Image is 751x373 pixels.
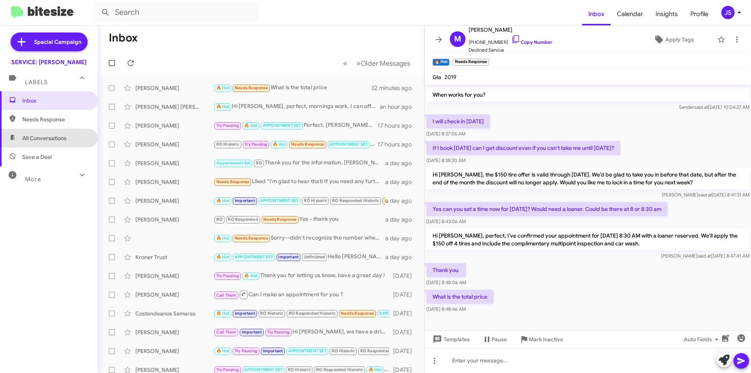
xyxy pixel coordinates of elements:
[214,83,371,92] div: What is the total price
[216,217,223,222] span: RO
[385,197,418,205] div: a day ago
[453,59,489,66] small: Needs Response
[263,123,301,128] span: APPOINTMENT SET
[34,38,81,46] span: Special Campaign
[135,103,214,111] div: [PERSON_NAME] [PERSON_NAME]
[135,310,214,317] div: Costandeanos Samaras
[22,115,89,123] span: Needs Response
[214,140,377,149] div: Liked “You're welcome! We look forward to seeing you [DATE] at 8:00 AM. Safe travels!”
[360,348,407,353] span: RO Responded Historic
[426,168,749,189] p: Hi [PERSON_NAME], the $150 tire offer is valid through [DATE]. We’d be glad to take you in before...
[216,367,239,372] span: Try Pausing
[25,79,48,86] span: Labels
[214,346,389,355] div: That's great. Thanks.
[214,159,385,168] div: Thank you for the information, [PERSON_NAME]! The account records have been updated.
[263,348,283,353] span: Important
[135,347,214,355] div: [PERSON_NAME]
[444,74,456,81] span: 2019
[228,217,258,222] span: RO Responded
[426,157,465,163] span: [DATE] 8:38:20 AM
[273,142,286,147] span: 🔥 Hot
[214,290,389,299] div: Can I make an appointment for you ?
[214,252,385,261] div: Hello [PERSON_NAME], this is [PERSON_NAME] from Mercedes-Benz of Marin. Kroner mentioned connecti...
[135,141,214,148] div: [PERSON_NAME]
[256,160,262,166] span: RO
[385,253,418,261] div: a day ago
[288,367,311,372] span: RO Historic
[304,198,327,203] span: RO Historic
[384,198,418,203] span: Needs Response
[426,131,465,137] span: [DATE] 8:37:06 AM
[361,59,410,68] span: Older Messages
[426,263,466,277] p: Thank you
[684,3,715,25] a: Profile
[216,254,230,259] span: 🔥 Hot
[454,33,461,45] span: M
[214,196,385,205] div: no
[426,114,490,128] p: I will check in [DATE]
[426,290,494,304] p: What is the total price
[289,311,336,316] span: RO Responded Historic
[216,330,237,335] span: Call Them
[649,3,684,25] span: Insights
[343,58,347,68] span: «
[135,122,214,130] div: [PERSON_NAME]
[260,311,283,316] span: RO Historic
[389,310,418,317] div: [DATE]
[426,218,466,224] span: [DATE] 8:43:06 AM
[235,236,268,241] span: Needs Response
[135,291,214,299] div: [PERSON_NAME]
[109,32,138,44] h1: Inbox
[244,142,267,147] span: Try Pausing
[529,332,563,346] span: Mark Inactive
[267,330,290,335] span: Try Pausing
[677,332,728,346] button: Auto Fields
[22,97,89,105] span: Inbox
[582,3,611,25] a: Inbox
[235,254,273,259] span: APPOINTMENT SET
[385,234,418,242] div: a day ago
[135,178,214,186] div: [PERSON_NAME]
[214,121,377,130] div: Perfect, [PERSON_NAME]. I’ve scheduled you for [DATE] 11:00 AM. This will also lock in the flash ...
[715,6,742,19] button: JS
[22,134,66,142] span: All Conversations
[216,293,237,298] span: Call Them
[216,142,239,147] span: RO Historic
[135,272,214,280] div: [PERSON_NAME]
[389,291,418,299] div: [DATE]
[469,25,552,34] span: [PERSON_NAME]
[214,215,385,224] div: Yes - thank you
[511,39,552,45] a: Copy Number
[214,309,389,318] div: Wonderful
[135,159,214,167] div: [PERSON_NAME]
[11,32,88,51] a: Special Campaign
[214,102,380,111] div: Hi [PERSON_NAME], perfect, mornings work. I can offer [DATE] between 8:00 AM and 11:00 AM. Would ...
[135,197,214,205] div: [PERSON_NAME]
[135,216,214,223] div: [PERSON_NAME]
[216,104,230,109] span: 🔥 Hot
[329,142,368,147] span: APPOINTMENT SET
[633,32,713,47] button: Apply Tags
[356,58,361,68] span: »
[278,254,298,259] span: Important
[661,253,749,259] span: [PERSON_NAME] [DATE] 8:47:41 AM
[426,202,668,216] p: Yes can you set a time now for [DATE]? Would need a loaner. Could be there at 8 or 8:30 am
[214,328,389,337] div: Hi [PERSON_NAME], we have a driver outside waiting for you. Thank you.
[95,3,259,22] input: Search
[316,367,363,372] span: RO Responded Historic
[385,216,418,223] div: a day ago
[377,122,418,130] div: 17 hours ago
[216,85,230,90] span: 🔥 Hot
[371,84,418,92] div: 32 minutes ago
[426,306,466,312] span: [DATE] 8:48:46 AM
[216,198,230,203] span: 🔥 Hot
[244,273,257,278] span: 🔥 Hot
[332,348,355,353] span: RO Historic
[379,311,417,316] span: APPOINTMENT SET
[332,198,379,203] span: RO Responded Historic
[216,311,230,316] span: 🔥 Hot
[433,59,449,66] small: 🔥 Hot
[431,332,470,346] span: Templates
